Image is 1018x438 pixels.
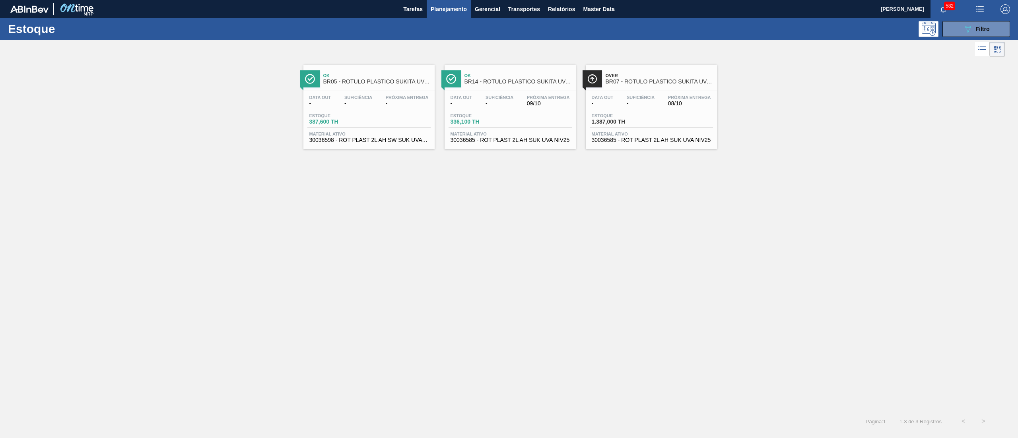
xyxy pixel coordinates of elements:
[587,74,597,84] img: Ícone
[464,73,572,78] span: Ok
[451,113,506,118] span: Estoque
[942,21,1010,37] button: Filtro
[866,419,886,424] span: Página : 1
[344,101,372,107] span: -
[344,95,372,100] span: Suficiência
[583,4,614,14] span: Master Data
[898,419,942,424] span: 1 - 3 de 3 Registros
[309,119,365,125] span: 387,600 TH
[976,26,990,32] span: Filtro
[627,101,655,107] span: -
[668,101,711,107] span: 08/10
[297,59,439,149] a: ÍconeOkBR05 - RÓTULO PLÁSTICO SUKITA UVA MISTA 2L AH SWData out-Suficiência-Próxima Entrega-Estoq...
[403,4,423,14] span: Tarefas
[8,24,132,33] h1: Estoque
[1001,4,1010,14] img: Logout
[309,101,331,107] span: -
[486,101,513,107] span: -
[975,42,990,57] div: Visão em Lista
[451,95,472,100] span: Data out
[592,101,614,107] span: -
[527,101,570,107] span: 09/10
[451,101,472,107] span: -
[451,137,570,143] span: 30036585 - ROT PLAST 2L AH SUK UVA NIV25
[627,95,655,100] span: Suficiência
[309,132,429,136] span: Material ativo
[464,79,572,85] span: BR14 - RÓTULO PLÁSTICO SUKITA UVA MISTA 2L AH
[954,411,973,431] button: <
[527,95,570,100] span: Próxima Entrega
[386,95,429,100] span: Próxima Entrega
[592,132,711,136] span: Material ativo
[451,119,506,125] span: 336,100 TH
[431,4,467,14] span: Planejamento
[323,73,431,78] span: Ok
[668,95,711,100] span: Próxima Entrega
[475,4,500,14] span: Gerencial
[919,21,938,37] div: Pogramando: nenhum usuário selecionado
[446,74,456,84] img: Ícone
[10,6,49,13] img: TNhmsLtSVTkK8tSr43FrP2fwEKptu5GPRR3wAAAABJRU5ErkJggg==
[973,411,993,431] button: >
[592,119,647,125] span: 1.387,000 TH
[592,113,647,118] span: Estoque
[323,79,431,85] span: BR05 - RÓTULO PLÁSTICO SUKITA UVA MISTA 2L AH SW
[580,59,721,149] a: ÍconeOverBR07 - RÓTULO PLÁSTICO SUKITA UVA MISTA 2L AHData out-Suficiência-Próxima Entrega08/10Es...
[606,79,713,85] span: BR07 - RÓTULO PLÁSTICO SUKITA UVA MISTA 2L AH
[309,137,429,143] span: 30036598 - ROT PLAST 2L AH SW SUK UVA NIV25
[486,95,513,100] span: Suficiência
[439,59,580,149] a: ÍconeOkBR14 - RÓTULO PLÁSTICO SUKITA UVA MISTA 2L AHData out-Suficiência-Próxima Entrega09/10Esto...
[309,113,365,118] span: Estoque
[309,95,331,100] span: Data out
[305,74,315,84] img: Ícone
[386,101,429,107] span: -
[508,4,540,14] span: Transportes
[944,2,955,10] span: 582
[975,4,985,14] img: userActions
[606,73,713,78] span: Over
[592,95,614,100] span: Data out
[548,4,575,14] span: Relatórios
[990,42,1005,57] div: Visão em Cards
[592,137,711,143] span: 30036585 - ROT PLAST 2L AH SUK UVA NIV25
[451,132,570,136] span: Material ativo
[931,4,956,15] button: Notificações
